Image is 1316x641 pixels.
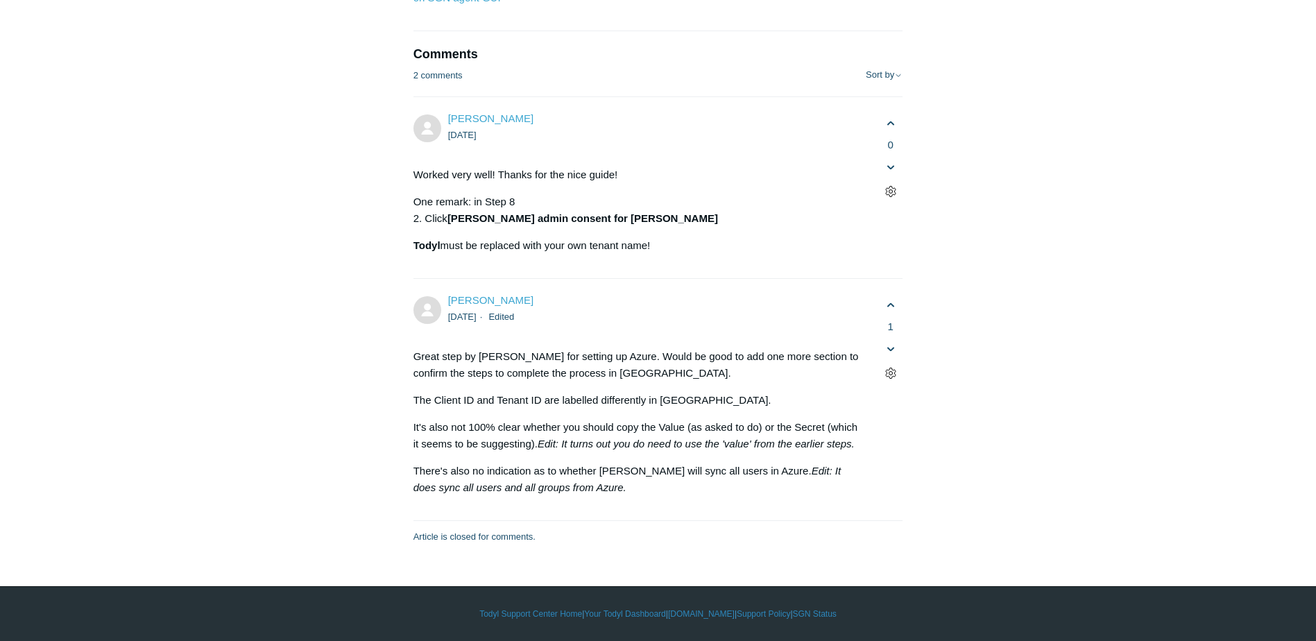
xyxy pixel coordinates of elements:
[413,463,865,496] p: There's also no indication as to whether [PERSON_NAME] will sync all users in Azure.
[538,438,855,450] em: Edit: It turns out you do need to use the 'value' from the earlier steps.
[878,337,903,361] button: This comment was not helpful
[448,294,533,306] a: [PERSON_NAME]
[668,608,735,620] a: [DOMAIN_NAME]
[448,294,533,306] span: Stuart Brown
[448,130,477,140] time: 06/07/2021, 10:45
[878,319,903,335] span: 1
[413,348,865,382] p: Great step by [PERSON_NAME] for setting up Azure. Would be good to add one more section to confir...
[878,180,903,204] button: Comment actions
[413,237,865,254] p: must be replaced with your own tenant name!
[448,112,533,124] span: Erwin Geirnaert
[488,311,514,322] li: Edited
[413,166,865,183] p: Worked very well! Thanks for the nice guide!
[737,608,790,620] a: Support Policy
[413,392,865,409] p: The Client ID and Tenant ID are labelled differently in [GEOGRAPHIC_DATA].
[878,137,903,153] span: 0
[413,45,903,64] h2: Comments
[479,608,582,620] a: Todyl Support Center Home
[256,608,1061,620] div: | | | |
[878,361,903,386] button: Comment actions
[413,239,441,251] strong: Todyl
[584,608,665,620] a: Your Todyl Dashboard
[448,112,533,124] a: [PERSON_NAME]
[448,311,477,322] time: 08/23/2021, 03:44
[793,608,837,620] a: SGN Status
[413,69,463,83] p: 2 comments
[878,293,903,317] button: This comment was helpful
[413,419,865,452] p: It's also not 100% clear whether you should copy the Value (as asked to do) or the Secret (which ...
[413,530,536,544] p: Article is closed for comments.
[413,194,865,227] p: One remark: in Step 8 2. Click
[866,70,903,80] button: Sort by
[447,212,718,224] strong: [PERSON_NAME] admin consent for [PERSON_NAME]
[878,155,903,180] button: This comment was not helpful
[878,111,903,135] button: This comment was helpful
